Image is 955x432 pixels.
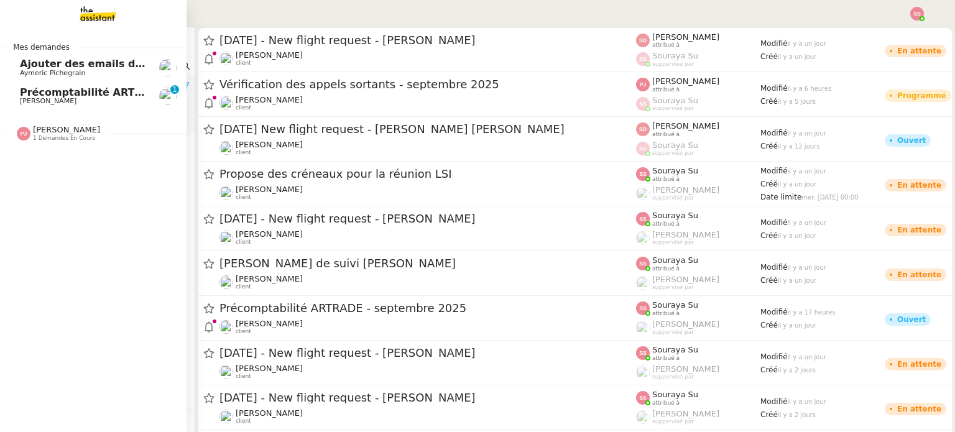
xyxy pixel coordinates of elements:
[652,185,719,195] span: [PERSON_NAME]
[760,308,788,316] span: Modifié
[636,391,650,405] img: svg
[897,361,941,368] div: En attente
[636,212,650,226] img: svg
[636,97,650,111] img: svg
[236,140,303,149] span: [PERSON_NAME]
[236,274,303,283] span: [PERSON_NAME]
[636,34,650,47] img: svg
[636,186,650,200] img: users%2FoFdbodQ3TgNoWt9kP3GXAs5oaCq1%2Favatar%2Fprofile-pic.png
[652,275,719,284] span: [PERSON_NAME]
[170,85,179,94] nz-badge-sup: 1
[652,409,719,418] span: [PERSON_NAME]
[760,193,801,201] span: Date limite
[159,59,177,76] img: users%2F1PNv5soDtMeKgnH5onPMHqwjzQn1%2Favatar%2Fd0f44614-3c2d-49b8-95e9-0356969fcfd1
[636,185,760,201] app-user-label: suppervisé par
[636,257,650,270] img: svg
[636,140,760,157] app-user-label: suppervisé par
[760,352,788,361] span: Modifié
[17,127,30,140] img: svg
[801,194,858,201] span: mer. [DATE] 00:00
[652,221,680,227] span: attribué à
[172,85,177,96] p: 1
[652,195,694,201] span: suppervisé par
[760,97,778,106] span: Créé
[652,140,698,150] span: Souraya Su
[219,392,636,403] span: [DATE] - New flight request - [PERSON_NAME]
[636,142,650,155] img: svg
[636,167,650,181] img: svg
[636,51,760,67] app-user-label: suppervisé par
[33,135,95,142] span: 1 demandes en cours
[636,410,650,424] img: users%2FoFdbodQ3TgNoWt9kP3GXAs5oaCq1%2Favatar%2Fprofile-pic.png
[788,354,826,361] span: il y a un jour
[760,167,788,175] span: Modifié
[652,310,680,317] span: attribué à
[219,50,636,67] app-user-detailed-label: client
[652,400,680,407] span: attribué à
[788,309,836,316] span: il y a 17 heures
[636,96,760,112] app-user-label: suppervisé par
[20,86,267,98] span: Précomptabilité ARTRADE - septembre 2025
[219,275,233,289] img: users%2FW4OQjB9BRtYK2an7yusO0WsYLsD3%2Favatar%2F28027066-518b-424c-8476-65f2e549ac29
[652,105,694,112] span: suppervisé par
[636,301,650,315] img: svg
[636,346,650,360] img: svg
[636,365,650,379] img: users%2FoFdbodQ3TgNoWt9kP3GXAs5oaCq1%2Favatar%2Fprofile-pic.png
[236,418,251,425] span: client
[236,60,251,67] span: client
[897,137,926,144] div: Ouvert
[236,328,251,335] span: client
[236,229,303,239] span: [PERSON_NAME]
[636,319,760,336] app-user-label: suppervisé par
[219,52,233,65] img: users%2FC9SBsJ0duuaSgpQFj5LgoEX8n0o2%2Favatar%2Fec9d51b8-9413-4189-adfb-7be4d8c96a3c
[652,390,698,399] span: Souraya Su
[636,32,760,48] app-user-label: attribué à
[652,176,680,183] span: attribué à
[236,319,303,328] span: [PERSON_NAME]
[636,275,760,291] app-user-label: suppervisé par
[760,218,788,227] span: Modifié
[219,408,636,425] app-user-detailed-label: client
[652,76,719,86] span: [PERSON_NAME]
[219,364,636,380] app-user-detailed-label: client
[788,219,826,226] span: il y a un jour
[636,345,760,361] app-user-label: attribué à
[219,140,636,156] app-user-detailed-label: client
[636,364,760,380] app-user-label: suppervisé par
[219,186,233,200] img: users%2FXPWOVq8PDVf5nBVhDcXguS2COHE3%2Favatar%2F3f89dc26-16aa-490f-9632-b2fdcfc735a1
[636,409,760,425] app-user-label: suppervisé par
[897,271,941,278] div: En attente
[219,124,636,135] span: [DATE] New flight request - [PERSON_NAME] [PERSON_NAME]
[236,239,251,246] span: client
[652,374,694,380] span: suppervisé par
[760,231,778,240] span: Créé
[236,95,303,104] span: [PERSON_NAME]
[778,181,816,188] span: il y a un jour
[897,405,941,413] div: En attente
[636,211,760,227] app-user-label: attribué à
[219,95,636,111] app-user-detailed-label: client
[219,303,636,314] span: Précomptabilité ARTRADE - septembre 2025
[788,398,826,405] span: il y a un jour
[760,365,778,374] span: Créé
[760,142,778,150] span: Créé
[20,69,85,77] span: Aymeric Pichegrain
[788,40,826,47] span: il y a un jour
[159,88,177,105] img: users%2FSoHiyPZ6lTh48rkksBJmVXB4Fxh1%2Favatar%2F784cdfc3-6442-45b8-8ed3-42f1cc9271a4
[236,408,303,418] span: [PERSON_NAME]
[219,274,636,290] app-user-detailed-label: client
[778,277,816,284] span: il y a un jour
[219,231,233,244] img: users%2FC9SBsJ0duuaSgpQFj5LgoEX8n0o2%2Favatar%2Fec9d51b8-9413-4189-adfb-7be4d8c96a3c
[219,141,233,155] img: users%2FC9SBsJ0duuaSgpQFj5LgoEX8n0o2%2Favatar%2Fec9d51b8-9413-4189-adfb-7be4d8c96a3c
[636,255,760,272] app-user-label: attribué à
[636,122,650,136] img: svg
[897,226,941,234] div: En attente
[636,230,760,246] app-user-label: suppervisé par
[219,168,636,180] span: Propose des créneaux pour la réunion LSI
[652,329,694,336] span: suppervisé par
[652,355,680,362] span: attribué à
[760,129,788,137] span: Modifié
[219,320,233,334] img: users%2FSoHiyPZ6lTh48rkksBJmVXB4Fxh1%2Favatar%2F784cdfc3-6442-45b8-8ed3-42f1cc9271a4
[652,32,719,42] span: [PERSON_NAME]
[788,85,832,92] span: il y a 6 heures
